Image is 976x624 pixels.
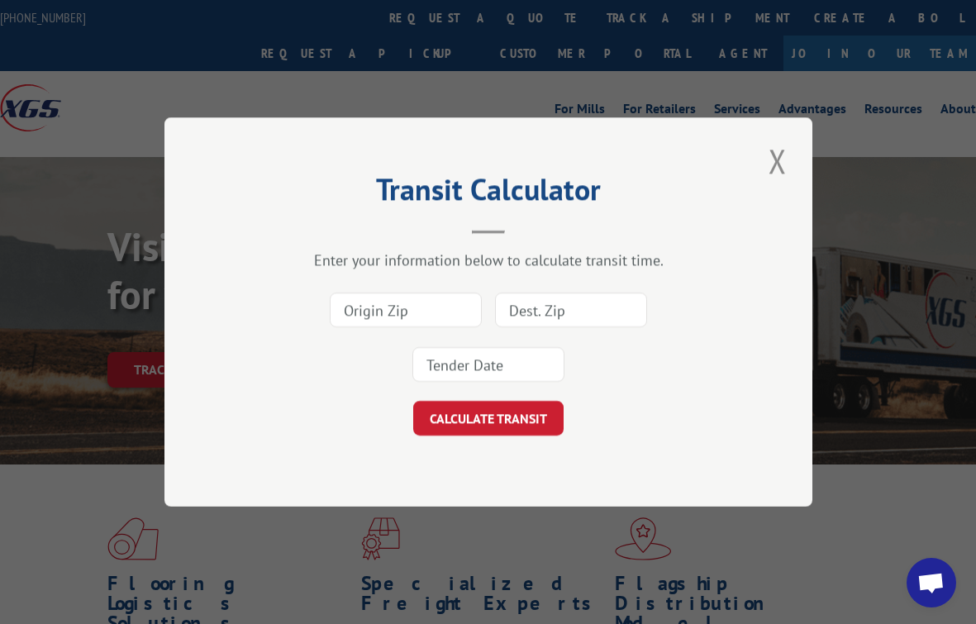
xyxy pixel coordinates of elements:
div: Enter your information below to calculate transit time. [247,250,730,269]
button: CALCULATE TRANSIT [413,401,564,436]
input: Dest. Zip [495,293,647,327]
button: Close modal [764,138,792,183]
h2: Transit Calculator [247,178,730,209]
a: Open chat [907,558,956,607]
input: Tender Date [412,347,564,382]
input: Origin Zip [330,293,482,327]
